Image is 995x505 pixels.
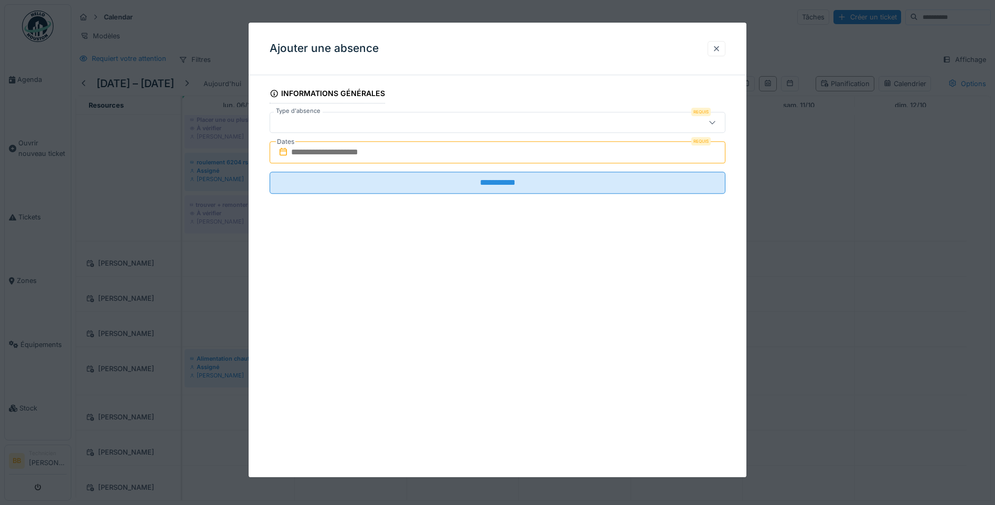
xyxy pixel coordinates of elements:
[270,86,385,103] div: Informations générales
[274,107,323,115] label: Type d'absence
[270,42,379,55] h3: Ajouter une absence
[691,137,711,145] div: Requis
[276,136,295,148] label: Dates
[691,108,711,116] div: Requis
